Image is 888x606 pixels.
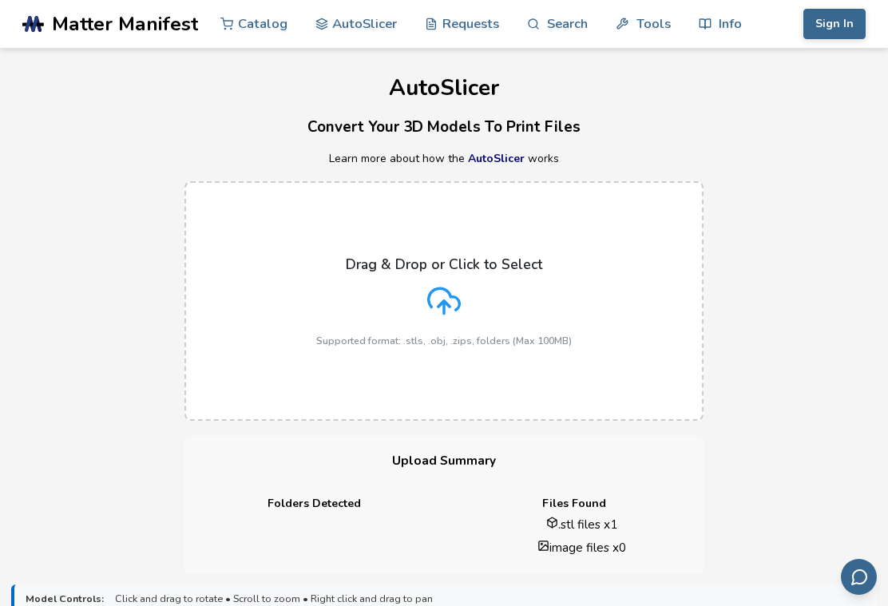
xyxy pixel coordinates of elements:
h4: Files Found [455,497,692,510]
p: Supported format: .stls, .obj, .zips, folders (Max 100MB) [316,335,572,347]
span: Click and drag to rotate • Scroll to zoom • Right click and drag to pan [115,593,433,604]
span: Matter Manifest [52,13,198,35]
a: AutoSlicer [468,151,525,166]
button: Send feedback via email [841,559,877,595]
li: image files x 0 [471,539,692,556]
li: .stl files x 1 [471,516,692,533]
h3: Upload Summary [184,437,704,485]
button: Sign In [803,9,866,39]
h4: Folders Detected [196,497,433,510]
strong: Model Controls: [26,593,104,604]
p: Drag & Drop or Click to Select [346,256,542,272]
